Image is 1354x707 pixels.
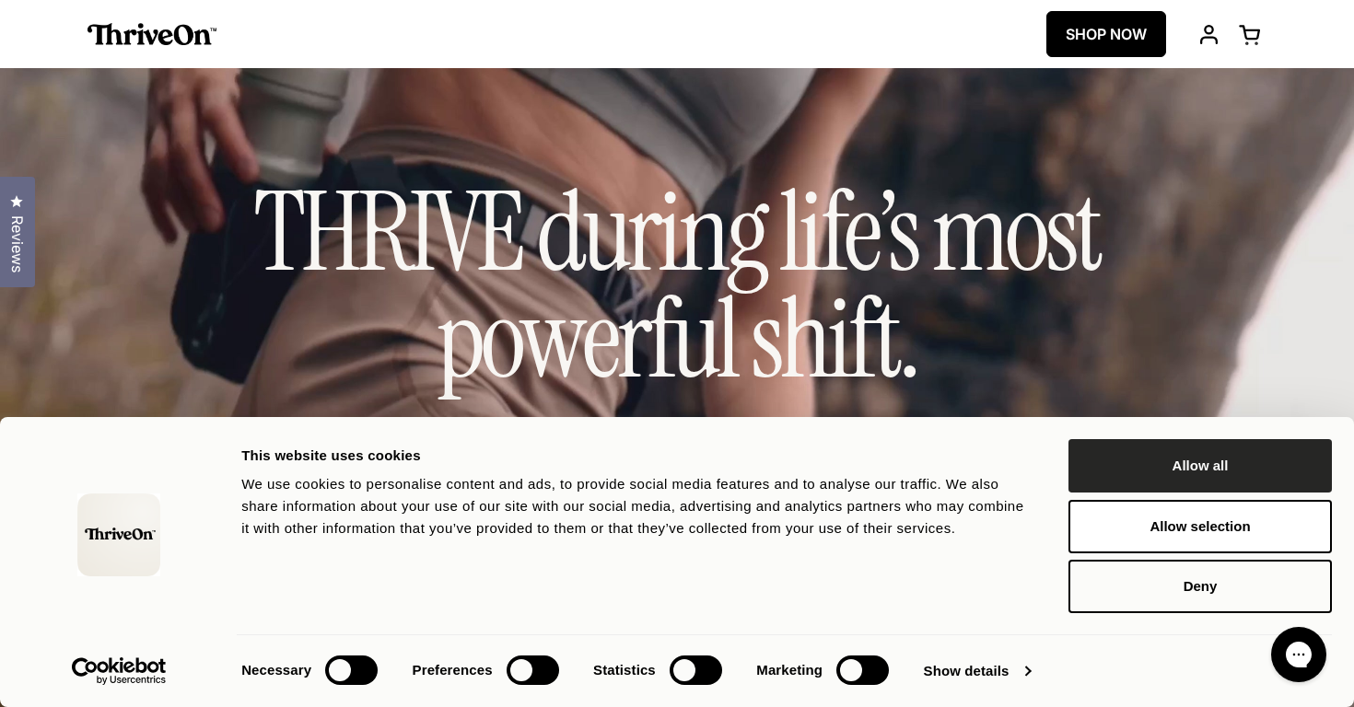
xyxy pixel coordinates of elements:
a: Show details [924,657,1031,685]
strong: Necessary [241,662,311,678]
legend: Consent Selection [240,648,241,649]
span: Reviews [5,215,29,272]
div: This website uses cookies [241,445,1027,467]
h1: THRIVE during life’s most powerful shift. [216,179,1138,393]
iframe: Gorgias live chat messenger [1262,620,1336,689]
strong: Marketing [756,662,823,678]
strong: Statistics [593,662,656,678]
strong: Preferences [413,662,493,678]
button: Allow selection [1068,500,1332,553]
button: Allow all [1068,439,1332,493]
a: SHOP NOW [1046,11,1166,57]
div: We use cookies to personalise content and ads, to provide social media features and to analyse ou... [241,473,1027,539]
button: Deny [1068,560,1332,613]
img: logo [77,493,160,576]
a: Usercentrics Cookiebot - opens in a new window [39,657,200,685]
